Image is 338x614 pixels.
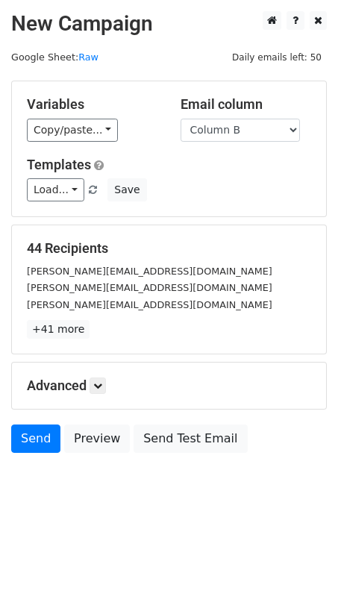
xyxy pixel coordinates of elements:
small: [PERSON_NAME][EMAIL_ADDRESS][DOMAIN_NAME] [27,266,272,277]
a: +41 more [27,320,90,339]
h5: Email column [181,96,312,113]
a: Load... [27,178,84,201]
a: Daily emails left: 50 [227,51,327,63]
small: Google Sheet: [11,51,98,63]
small: [PERSON_NAME][EMAIL_ADDRESS][DOMAIN_NAME] [27,299,272,310]
a: Preview [64,425,130,453]
iframe: Chat Widget [263,542,338,614]
h5: 44 Recipients [27,240,311,257]
a: Templates [27,157,91,172]
a: Copy/paste... [27,119,118,142]
h5: Advanced [27,378,311,394]
a: Send [11,425,60,453]
h5: Variables [27,96,158,113]
a: Send Test Email [134,425,247,453]
small: [PERSON_NAME][EMAIL_ADDRESS][DOMAIN_NAME] [27,282,272,293]
h2: New Campaign [11,11,327,37]
a: Raw [78,51,98,63]
button: Save [107,178,146,201]
span: Daily emails left: 50 [227,49,327,66]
